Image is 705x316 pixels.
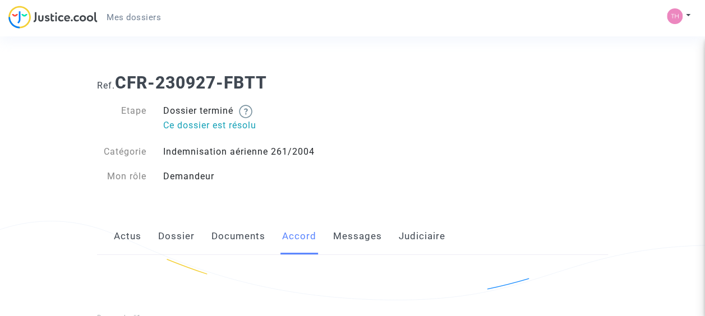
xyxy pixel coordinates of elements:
[89,170,155,183] div: Mon rôle
[333,218,382,255] a: Messages
[155,170,353,183] div: Demandeur
[163,118,344,132] p: Ce dossier est résolu
[667,8,683,24] img: 8cee650c606f2077574026b5a90548c1
[155,104,353,134] div: Dossier terminé
[211,218,265,255] a: Documents
[399,218,445,255] a: Judiciaire
[115,73,267,92] b: CFR-230927-FBTT
[89,145,155,159] div: Catégorie
[8,6,98,29] img: jc-logo.svg
[155,145,353,159] div: Indemnisation aérienne 261/2004
[282,218,316,255] a: Accord
[239,105,252,118] img: help.svg
[114,218,141,255] a: Actus
[107,12,161,22] span: Mes dossiers
[97,80,115,91] span: Ref.
[98,9,170,26] a: Mes dossiers
[89,104,155,134] div: Etape
[158,218,195,255] a: Dossier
